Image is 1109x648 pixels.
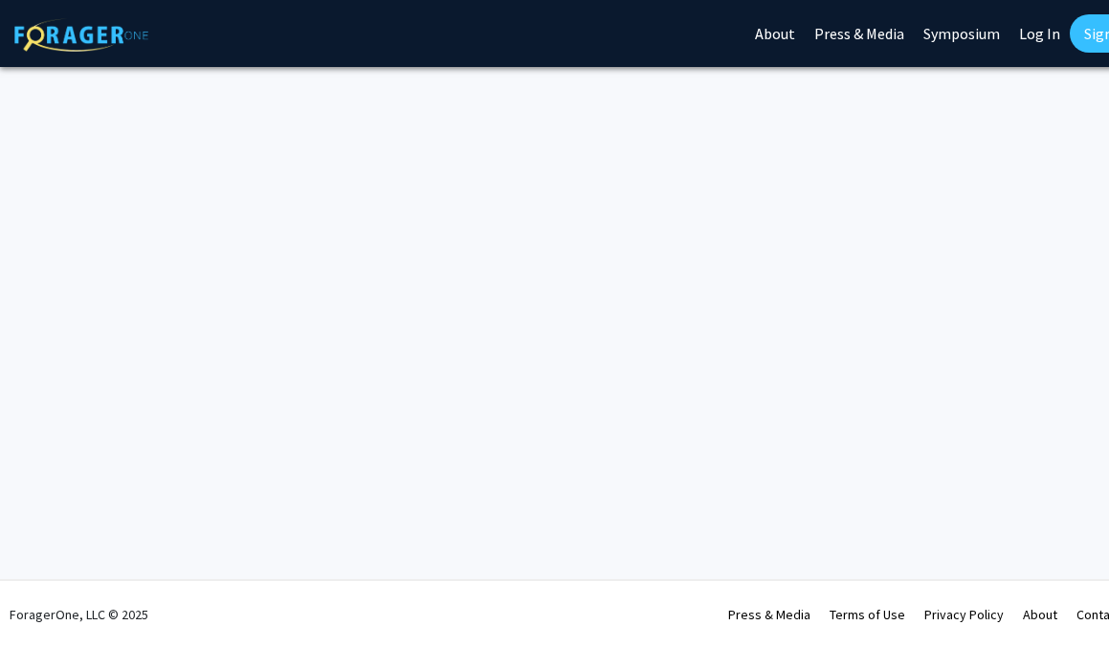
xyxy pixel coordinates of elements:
[1023,606,1057,623] a: About
[728,606,810,623] a: Press & Media
[14,18,148,52] img: ForagerOne Logo
[830,606,905,623] a: Terms of Use
[924,606,1004,623] a: Privacy Policy
[10,581,148,648] div: ForagerOne, LLC © 2025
